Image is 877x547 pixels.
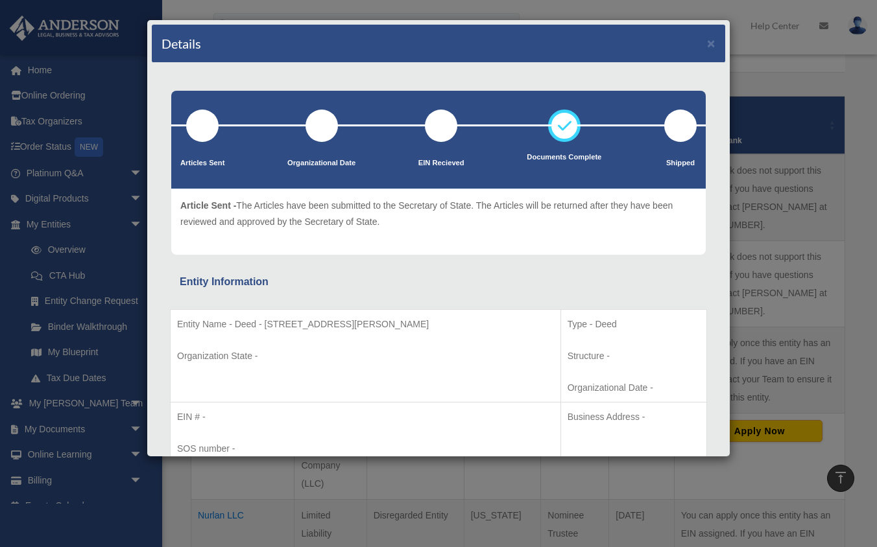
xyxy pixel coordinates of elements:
[162,34,201,52] h4: Details
[568,316,700,332] p: Type - Deed
[664,157,697,170] p: Shipped
[287,157,355,170] p: Organizational Date
[568,409,700,425] p: Business Address -
[177,441,554,457] p: SOS number -
[568,380,700,396] p: Organizational Date -
[177,348,554,364] p: Organization State -
[707,36,715,50] button: ×
[180,200,236,211] span: Article Sent -
[568,348,700,364] p: Structure -
[527,151,601,164] p: Documents Complete
[180,198,697,229] p: The Articles have been submitted to the Secretary of State. The Articles will be returned after t...
[180,157,224,170] p: Articles Sent
[418,157,464,170] p: EIN Recieved
[180,273,697,291] div: Entity Information
[177,409,554,425] p: EIN # -
[177,316,554,332] p: Entity Name - Deed - [STREET_ADDRESS][PERSON_NAME]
